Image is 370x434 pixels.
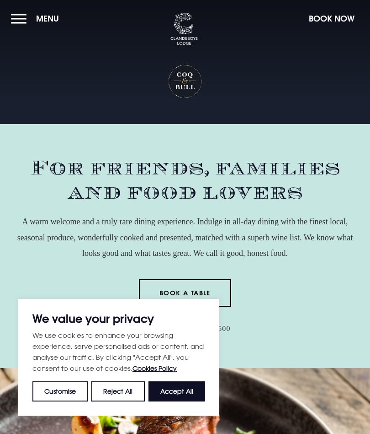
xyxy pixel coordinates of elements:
[32,313,205,324] p: We value your privacy
[168,64,203,99] h1: Coq & Bull
[91,381,144,401] button: Reject All
[11,320,359,336] p: or call us on
[170,13,198,45] img: Clandeboye Lodge
[304,9,359,28] button: Book Now
[32,330,205,374] p: We use cookies to enhance your browsing experience, serve personalised ads or content, and analys...
[139,279,232,307] a: Book a Table
[11,214,359,261] p: A warm welcome and a truly rare dining experience. Indulge in all-day dining with the finest loca...
[148,381,205,401] button: Accept All
[11,156,359,205] h2: For friends, families and food lovers
[32,381,88,401] button: Customise
[18,299,219,416] div: We value your privacy
[11,9,63,28] button: Menu
[36,13,59,24] span: Menu
[132,364,177,372] a: Cookies Policy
